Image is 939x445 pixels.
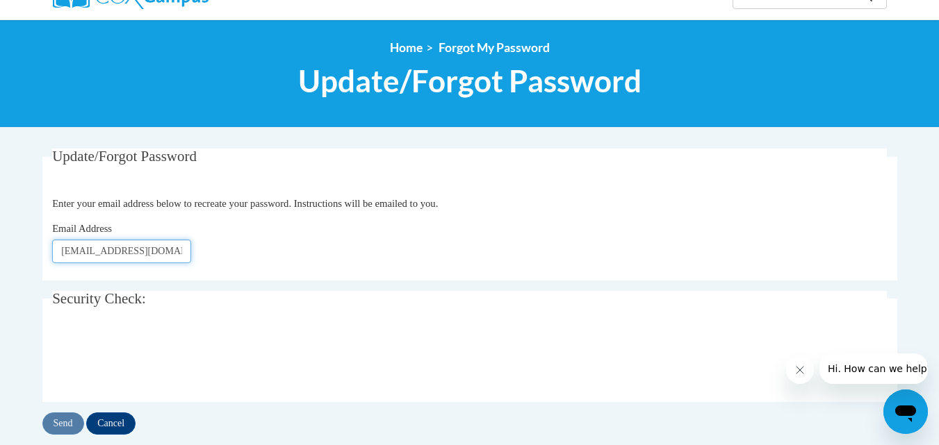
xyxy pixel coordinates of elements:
span: Enter your email address below to recreate your password. Instructions will be emailed to you. [52,198,438,209]
span: Forgot My Password [439,40,550,55]
input: Cancel [86,412,136,435]
iframe: Close message [786,356,814,384]
input: Email [52,240,191,263]
a: Home [390,40,423,55]
iframe: Button to launch messaging window [883,389,928,434]
span: Hi. How can we help? [8,10,113,21]
span: Email Address [52,223,112,234]
span: Update/Forgot Password [52,148,197,165]
iframe: reCAPTCHA [52,330,263,385]
span: Security Check: [52,290,146,307]
iframe: Message from company [819,353,928,384]
span: Update/Forgot Password [298,62,642,99]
